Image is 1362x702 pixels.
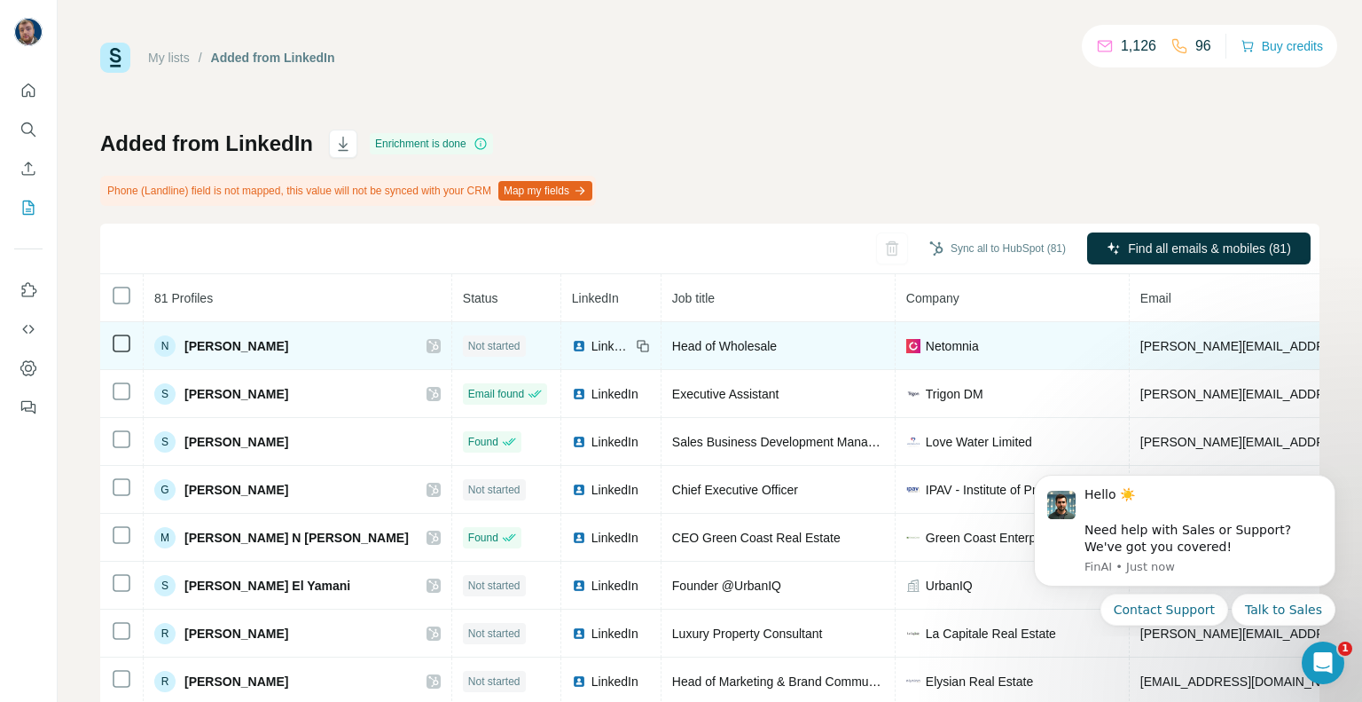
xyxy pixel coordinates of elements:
h1: Added from LinkedIn [100,130,313,158]
span: Elysian Real Estate [926,673,1033,690]
img: Avatar [14,18,43,46]
span: LinkedIn [591,673,638,690]
span: Not started [468,482,521,498]
div: M [154,527,176,548]
div: R [154,671,176,692]
div: S [154,383,176,405]
span: LinkedIn [572,291,619,305]
button: Find all emails & mobiles (81) [1087,233,1311,264]
span: Green Coast Enterprises LLC [926,529,1089,547]
span: Found [468,434,498,450]
span: Chief Executive Officer [672,483,798,497]
span: Luxury Property Consultant [672,627,823,641]
span: Love Water Limited [926,433,1032,451]
span: LinkedIn [591,433,638,451]
iframe: Intercom notifications message [1007,461,1362,636]
span: CEO Green Coast Real Estate [672,531,841,545]
img: LinkedIn logo [572,674,586,689]
div: S [154,575,176,596]
img: company-logo [906,339,920,353]
span: Sales Business Development Manager [672,435,886,449]
img: company-logo [906,627,920,641]
img: LinkedIn logo [572,627,586,641]
span: [PERSON_NAME] [184,625,288,643]
span: Trigon DM [926,385,983,403]
span: Find all emails & mobiles (81) [1128,240,1291,257]
span: LinkedIn [591,481,638,499]
span: LinkedIn [591,385,638,403]
span: [PERSON_NAME] [184,481,288,499]
span: Email found [468,386,524,402]
button: Map my fields [498,181,592,201]
span: Found [468,530,498,546]
span: Head of Marketing & Brand Communications [672,674,918,689]
span: Job title [672,291,715,305]
a: My lists [148,51,190,65]
span: UrbanIQ [926,577,973,595]
div: R [154,623,176,644]
span: [PERSON_NAME] [184,337,288,355]
button: My lists [14,192,43,224]
button: Feedback [14,391,43,423]
span: IPAV - Institute of Professional Auctioneers and Valuers [926,481,1118,499]
button: Use Surfe API [14,313,43,345]
button: Use Surfe on LinkedIn [14,274,43,306]
img: company-logo [906,435,920,449]
span: [PERSON_NAME] [184,433,288,451]
span: [PERSON_NAME] N [PERSON_NAME] [184,529,409,547]
span: [EMAIL_ADDRESS][DOMAIN_NAME] [1140,674,1350,689]
img: Surfe Logo [100,43,130,73]
span: Email [1140,291,1171,305]
span: Status [463,291,498,305]
img: company-logo [906,483,920,497]
span: Executive Assistant [672,387,779,401]
span: Netomnia [926,337,979,355]
span: LinkedIn [591,625,638,643]
span: La Capitale Real Estate [926,625,1056,643]
button: Quick start [14,75,43,106]
span: LinkedIn [591,529,638,547]
div: S [154,431,176,453]
span: Not started [468,674,521,690]
img: LinkedIn logo [572,579,586,593]
img: company-logo [906,679,920,683]
div: Phone (Landline) field is not mapped, this value will not be synced with your CRM [100,176,596,206]
span: [PERSON_NAME] [184,673,288,690]
button: Dashboard [14,352,43,384]
span: Not started [468,626,521,642]
span: [PERSON_NAME] [184,385,288,403]
div: G [154,479,176,501]
button: Buy credits [1241,34,1323,59]
li: / [199,49,202,67]
button: Enrich CSV [14,153,43,185]
div: Added from LinkedIn [211,49,335,67]
span: LinkedIn [591,337,630,355]
span: 1 [1338,642,1352,656]
img: LinkedIn logo [572,339,586,353]
img: LinkedIn logo [572,435,586,449]
iframe: Intercom live chat [1302,642,1344,684]
img: company-logo [906,387,920,401]
button: Sync all to HubSpot (81) [917,235,1078,262]
img: LinkedIn logo [572,531,586,545]
div: Enrichment is done [370,133,493,154]
p: 1,126 [1121,35,1156,57]
span: Not started [468,338,521,354]
p: 96 [1195,35,1211,57]
img: LinkedIn logo [572,483,586,497]
span: 81 Profiles [154,291,213,305]
span: Head of Wholesale [672,339,777,353]
span: Not started [468,578,521,594]
img: company-logo [906,531,920,545]
img: LinkedIn logo [572,387,586,401]
span: Company [906,291,959,305]
span: [PERSON_NAME] El Yamani [184,577,350,595]
span: LinkedIn [591,577,638,595]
